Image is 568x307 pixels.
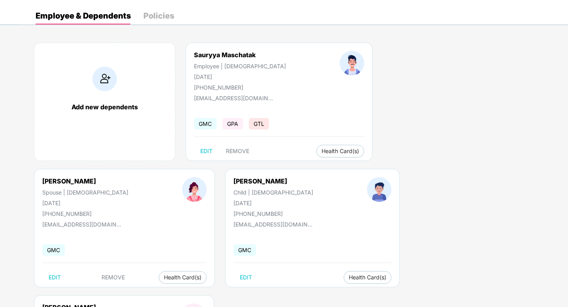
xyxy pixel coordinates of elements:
[42,210,128,217] div: [PHONE_NUMBER]
[220,145,256,157] button: REMOVE
[249,118,269,129] span: GTL
[42,103,167,111] div: Add new dependents
[42,271,67,284] button: EDIT
[194,51,286,59] div: Sauryya Maschatak
[42,177,128,185] div: [PERSON_NAME]
[233,271,258,284] button: EDIT
[226,148,249,154] span: REMOVE
[349,275,386,279] span: Health Card(s)
[194,84,286,91] div: [PHONE_NUMBER]
[233,200,313,206] div: [DATE]
[36,12,131,20] div: Employee & Dependents
[240,274,252,281] span: EDIT
[233,189,313,196] div: Child | [DEMOGRAPHIC_DATA]
[164,275,201,279] span: Health Card(s)
[194,118,216,129] span: GMC
[233,177,313,185] div: [PERSON_NAME]
[344,271,391,284] button: Health Card(s)
[194,73,286,80] div: [DATE]
[49,274,61,281] span: EDIT
[194,145,219,157] button: EDIT
[95,271,131,284] button: REMOVE
[143,12,174,20] div: Policies
[233,221,312,228] div: [EMAIL_ADDRESS][DOMAIN_NAME]
[42,244,65,256] span: GMC
[367,177,391,202] img: profileImage
[233,210,313,217] div: [PHONE_NUMBER]
[102,274,125,281] span: REMOVE
[222,118,243,129] span: GPA
[200,148,213,154] span: EDIT
[233,244,256,256] span: GMC
[194,63,286,69] div: Employee | [DEMOGRAPHIC_DATA]
[194,95,273,101] div: [EMAIL_ADDRESS][DOMAIN_NAME]
[182,177,207,202] img: profileImage
[42,221,121,228] div: [EMAIL_ADDRESS][DOMAIN_NAME]
[322,149,359,153] span: Health Card(s)
[42,200,128,206] div: [DATE]
[340,51,364,75] img: profileImage
[92,67,117,91] img: addIcon
[159,271,207,284] button: Health Card(s)
[316,145,364,157] button: Health Card(s)
[42,189,128,196] div: Spouse | [DEMOGRAPHIC_DATA]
